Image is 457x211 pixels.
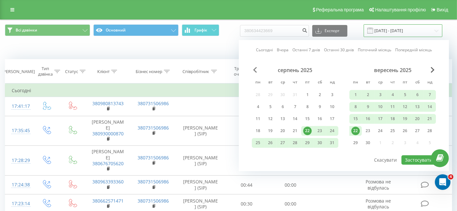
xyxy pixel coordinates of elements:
div: пт 8 серп 2025 р. [301,102,314,112]
abbr: понеділок [351,78,360,88]
div: 28 [291,139,299,147]
div: 19 [266,127,275,135]
div: нд 31 серп 2025 р. [326,138,338,148]
div: сб 2 серп 2025 р. [314,90,326,100]
div: 17:24:38 [12,179,26,191]
div: 17:23:14 [12,197,26,210]
div: 26 [266,139,275,147]
div: вт 30 вер 2025 р. [362,138,374,148]
div: 23 [364,127,372,135]
a: Останні 7 днів [292,47,320,53]
button: Графік [182,24,219,36]
abbr: п’ятниця [400,78,410,88]
a: Останні 30 днів [324,47,354,53]
div: 7 [291,103,299,111]
a: 380731506986 [138,155,169,161]
div: 9 [316,103,324,111]
div: пн 25 серп 2025 р. [252,138,264,148]
div: 22 [303,127,312,135]
div: 2 [316,91,324,99]
a: Сьогодні [256,47,273,53]
button: Всі дзвінки [5,24,90,36]
abbr: п’ятниця [302,78,312,88]
abbr: вівторок [265,78,275,88]
a: Попередній місяць [395,47,432,53]
div: пн 15 вер 2025 р. [349,114,362,124]
div: нд 24 серп 2025 р. [326,126,338,136]
abbr: четвер [290,78,300,88]
td: [PERSON_NAME] [85,146,130,176]
button: Застосувати [401,155,436,165]
div: 23 [316,127,324,135]
abbr: вівторок [363,78,373,88]
div: Бізнес номер [136,69,162,74]
iframe: Intercom live chat [435,174,450,190]
div: Клієнт [97,69,110,74]
div: 13 [413,103,422,111]
td: [PERSON_NAME] [85,116,130,146]
abbr: неділя [425,78,435,88]
div: пт 29 серп 2025 р. [301,138,314,148]
div: ср 6 серп 2025 р. [276,102,289,112]
div: 4 [388,91,397,99]
div: пт 5 вер 2025 р. [399,90,411,100]
div: Тривалість очікування [231,66,260,77]
a: 380731506986 [138,179,169,185]
div: чт 25 вер 2025 р. [386,126,399,136]
div: чт 14 серп 2025 р. [289,114,301,124]
div: нд 17 серп 2025 р. [326,114,338,124]
div: пн 29 вер 2025 р. [349,138,362,148]
div: сб 20 вер 2025 р. [411,114,423,124]
div: 18 [388,115,397,123]
div: 11 [388,103,397,111]
div: 3 [328,91,336,99]
div: пт 26 вер 2025 р. [399,126,411,136]
td: Сьогодні [5,84,452,97]
div: 15 [351,115,360,123]
div: 13 [278,115,287,123]
td: 00:10 [225,116,268,146]
div: пн 22 вер 2025 р. [349,126,362,136]
div: 28 [425,127,434,135]
div: 21 [425,115,434,123]
a: 380980813743 [92,100,124,106]
div: ср 27 серп 2025 р. [276,138,289,148]
span: Вихід [437,7,448,12]
td: 01:03 [225,97,268,116]
td: 00:10 [225,146,268,176]
div: сб 30 серп 2025 р. [314,138,326,148]
div: пн 1 вер 2025 р. [349,90,362,100]
div: 16 [364,115,372,123]
div: 26 [401,127,409,135]
div: ср 10 вер 2025 р. [374,102,386,112]
div: 3 [376,91,384,99]
div: 15 [303,115,312,123]
div: 21 [291,127,299,135]
abbr: субота [412,78,422,88]
div: Статус [65,69,78,74]
div: 1 [303,91,312,99]
div: 18 [254,127,262,135]
a: 380731506986 [138,125,169,131]
abbr: понеділок [253,78,263,88]
div: 6 [413,91,422,99]
span: 4 [448,174,453,180]
div: чт 28 серп 2025 р. [289,138,301,148]
a: 380662571471 [92,198,124,204]
td: [PERSON_NAME] (SIP) [176,146,225,176]
div: 27 [413,127,422,135]
div: ср 24 вер 2025 р. [374,126,386,136]
div: чт 21 серп 2025 р. [289,126,301,136]
div: 7 [425,91,434,99]
a: Поточний місяць [358,47,391,53]
div: 22 [351,127,360,135]
div: Співробітник [183,69,209,74]
span: Previous Month [253,67,257,73]
div: вт 19 серп 2025 р. [264,126,276,136]
div: чт 11 вер 2025 р. [386,102,399,112]
td: [PERSON_NAME] (SIP) [176,176,225,194]
div: пт 12 вер 2025 р. [399,102,411,112]
div: ср 13 серп 2025 р. [276,114,289,124]
div: пт 1 серп 2025 р. [301,90,314,100]
span: Налаштування профілю [375,7,426,12]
